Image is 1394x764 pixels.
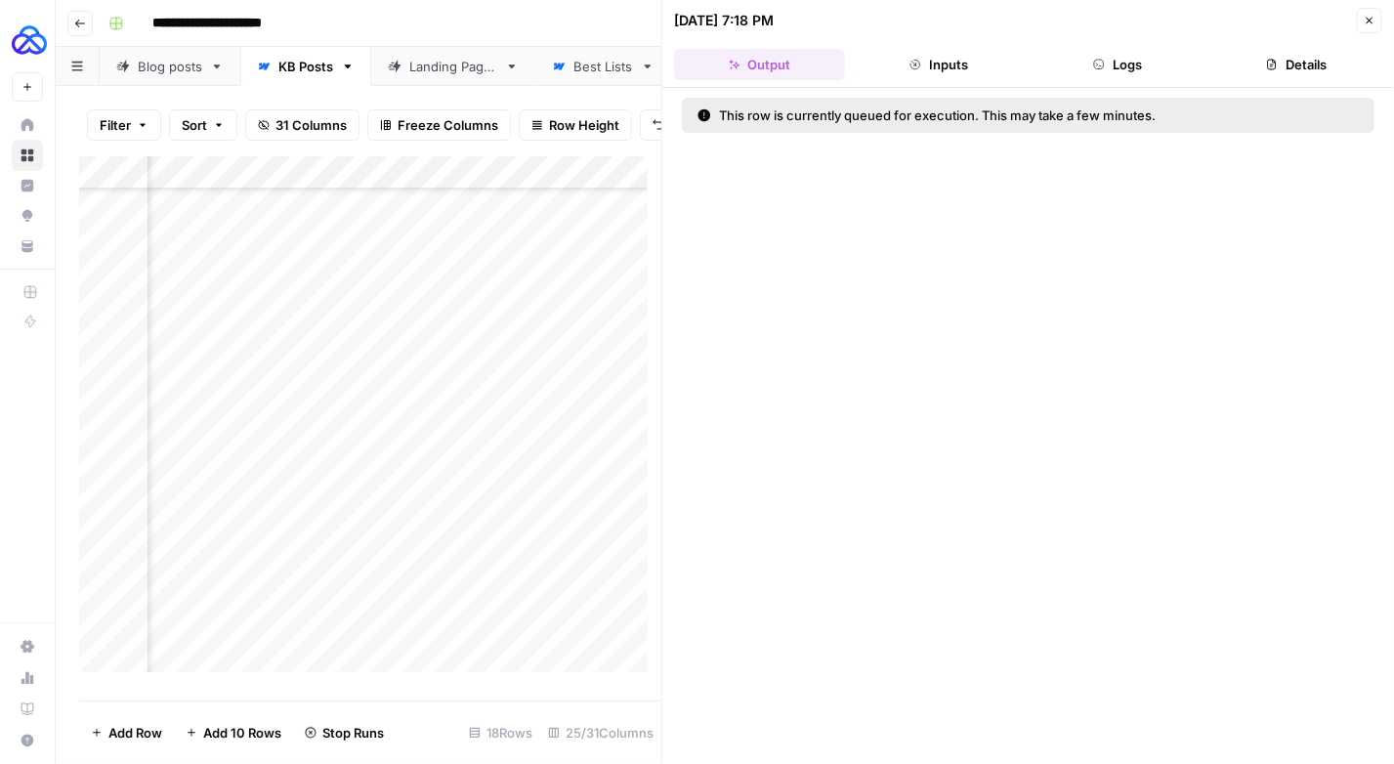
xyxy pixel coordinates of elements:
button: Add 10 Rows [174,717,293,748]
a: Best Lists [535,47,671,86]
div: KB Posts [278,57,333,76]
a: Usage [12,662,43,694]
span: 31 Columns [275,115,347,135]
span: Sort [182,115,207,135]
a: Browse [12,140,43,171]
span: Filter [100,115,131,135]
button: Help + Support [12,725,43,756]
a: Home [12,109,43,141]
a: Learning Hub [12,694,43,725]
a: Your Data [12,231,43,262]
button: Freeze Columns [367,109,511,141]
button: Add Row [79,717,174,748]
div: 25/31 Columns [540,717,661,748]
div: 18 Rows [461,717,540,748]
span: Row Height [549,115,619,135]
div: Best Lists [573,57,633,76]
a: Opportunities [12,200,43,232]
div: [DATE] 7:18 PM [674,11,774,30]
button: 31 Columns [245,109,359,141]
a: Insights [12,170,43,201]
button: Stop Runs [293,717,396,748]
button: Output [674,49,845,80]
a: Settings [12,631,43,662]
button: Workspace: AUQ [12,16,43,64]
div: This row is currently queued for execution. This may take a few minutes. [697,106,1257,125]
a: Landing Pages [371,47,535,86]
button: Sort [169,109,237,141]
span: Stop Runs [322,723,384,743]
div: Blog posts [138,57,202,76]
button: Details [1211,49,1382,80]
button: Row Height [519,109,632,141]
img: AUQ Logo [12,22,47,58]
a: KB Posts [240,47,371,86]
button: Inputs [853,49,1024,80]
div: Landing Pages [409,57,497,76]
button: Filter [87,109,161,141]
span: Freeze Columns [398,115,498,135]
button: Logs [1033,49,1204,80]
span: Add Row [108,723,162,743]
a: Blog posts [100,47,240,86]
span: Add 10 Rows [203,723,281,743]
